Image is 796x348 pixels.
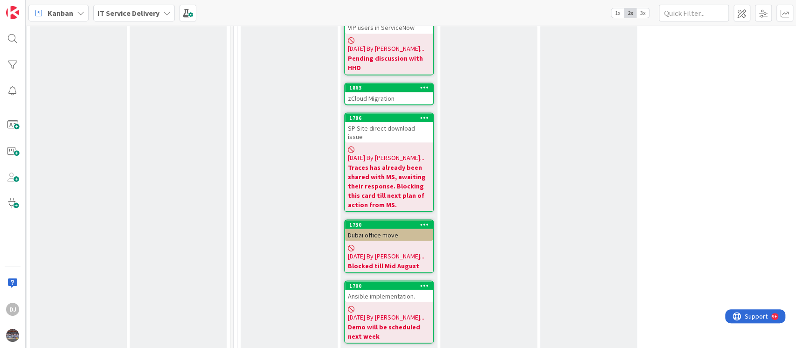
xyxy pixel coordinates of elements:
[344,219,434,273] a: 1730Dubai office move[DATE] By [PERSON_NAME]...Blocked till Mid August
[348,251,424,261] span: [DATE] By [PERSON_NAME]...
[344,280,434,343] a: 1700Ansible implementation.[DATE] By [PERSON_NAME]...Demo will be scheduled next week
[6,303,19,316] div: DJ
[344,83,434,105] a: 1863zCloud Migration
[611,8,624,18] span: 1x
[345,220,433,241] div: 1730Dubai office move
[345,229,433,241] div: Dubai office move
[624,8,637,18] span: 2x
[6,6,19,19] img: Visit kanbanzone.com
[345,92,433,104] div: zCloud Migration
[348,54,430,72] b: Pending discussion with HHO
[348,312,424,322] span: [DATE] By [PERSON_NAME]...
[344,112,434,212] a: 1786SP Site direct download issue[DATE] By [PERSON_NAME]...Traces has already been shared with MS...
[637,8,649,18] span: 3x
[345,113,433,142] div: 1786SP Site direct download issue
[345,220,433,229] div: 1730
[6,329,19,342] img: avatar
[349,114,433,121] div: 1786
[345,113,433,122] div: 1786
[349,84,433,91] div: 1863
[348,162,430,209] b: Traces has already been shared with MS, awaiting their response. Blocking this card till next pla...
[345,84,433,104] div: 1863zCloud Migration
[348,322,430,341] b: Demo will be scheduled next week
[348,44,424,54] span: [DATE] By [PERSON_NAME]...
[47,4,52,11] div: 9+
[659,5,729,21] input: Quick Filter...
[349,282,433,289] div: 1700
[20,1,42,13] span: Support
[345,84,433,92] div: 1863
[48,7,73,19] span: Kanban
[348,153,424,162] span: [DATE] By [PERSON_NAME]...
[349,221,433,228] div: 1730
[345,281,433,302] div: 1700Ansible implementation.
[345,281,433,290] div: 1700
[345,290,433,302] div: Ansible implementation.
[348,261,430,270] b: Blocked till Mid August
[345,122,433,142] div: SP Site direct download issue
[97,8,159,18] b: IT Service Delivery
